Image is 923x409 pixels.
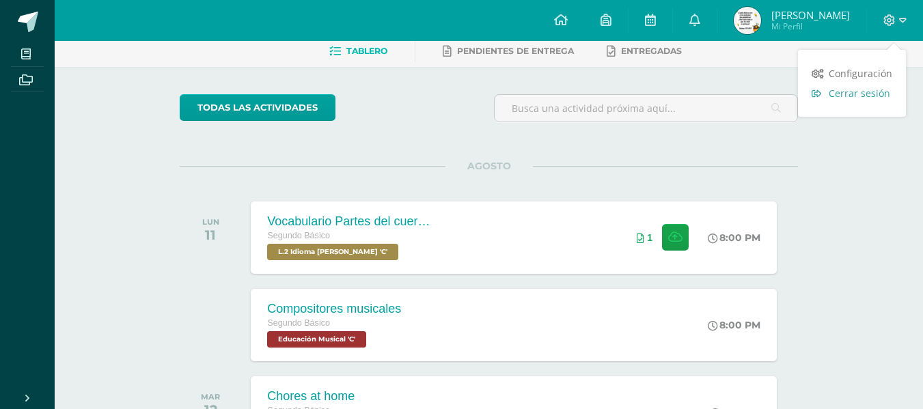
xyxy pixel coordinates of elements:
span: 1 [647,232,652,243]
div: 11 [202,227,219,243]
a: Configuración [798,64,906,83]
div: Archivos entregados [637,232,652,243]
a: Entregadas [607,40,682,62]
img: c42d6a8f9ef243f3af6f6b118347a7e0.png [734,7,761,34]
span: L.2 Idioma Maya Kaqchikel 'C' [267,244,398,260]
span: Cerrar sesión [829,87,890,100]
span: Segundo Básico [267,231,330,240]
div: LUN [202,217,219,227]
span: Pendientes de entrega [457,46,574,56]
span: Configuración [829,67,892,80]
a: Cerrar sesión [798,83,906,103]
div: MAR [201,392,220,401]
span: Entregadas [621,46,682,56]
span: [PERSON_NAME] [771,8,850,22]
input: Busca una actividad próxima aquí... [495,95,797,122]
span: AGOSTO [445,160,533,172]
span: Mi Perfil [771,20,850,32]
a: Tablero [329,40,387,62]
div: Compositores musicales [267,302,401,316]
div: Chores at home [267,389,362,404]
div: Vocabulario Partes del cuerpo [267,214,431,229]
span: Segundo Básico [267,318,330,328]
span: Tablero [346,46,387,56]
span: Educación Musical 'C' [267,331,366,348]
div: 8:00 PM [708,319,760,331]
a: Pendientes de entrega [443,40,574,62]
div: 8:00 PM [708,231,760,244]
a: todas las Actividades [180,94,335,121]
